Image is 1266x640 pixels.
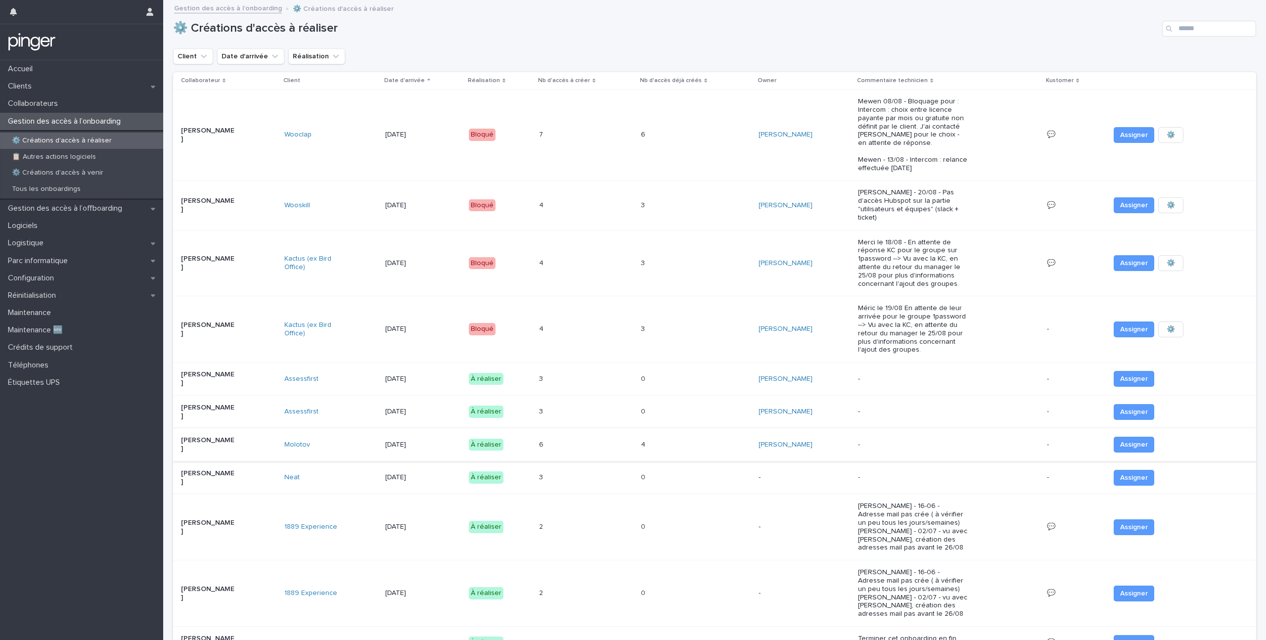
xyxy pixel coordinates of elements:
[4,169,111,177] p: ⚙️ Créations d'accès à venir
[539,199,545,210] p: 4
[4,82,40,91] p: Clients
[4,204,130,213] p: Gestion des accès à l’offboarding
[1158,255,1183,271] button: ⚙️
[4,137,120,145] p: ⚙️ Créations d'accès à réaliser
[1158,127,1183,143] button: ⚙️
[284,131,312,139] a: Wooclap
[284,408,318,416] a: Assessfirst
[1120,473,1148,483] span: Assigner
[385,523,440,531] p: [DATE]
[1114,197,1154,213] button: Assigner
[469,129,496,141] div: Bloqué
[1047,471,1051,482] p: -
[1120,440,1148,450] span: Assigner
[1114,127,1154,143] button: Assigner
[539,439,545,449] p: 6
[181,75,220,86] p: Collaborateur
[468,75,500,86] p: Réalisation
[469,257,496,270] div: Bloqué
[1167,130,1175,140] span: ⚙️
[284,589,337,597] a: 1889 Experience
[641,373,647,383] p: 0
[385,589,440,597] p: [DATE]
[173,21,1158,36] h1: ⚙️ Créations d'accès à réaliser
[173,48,213,64] button: Client
[641,257,647,268] p: 3
[181,370,236,387] p: [PERSON_NAME]
[1120,407,1148,417] span: Assigner
[641,471,647,482] p: 0
[858,375,968,383] p: -
[469,323,496,335] div: Bloqué
[385,473,440,482] p: [DATE]
[469,199,496,212] div: Bloqué
[4,238,51,248] p: Logistique
[385,441,440,449] p: [DATE]
[469,406,503,418] div: À réaliser
[538,75,590,86] p: Nb d'accès à créer
[1158,321,1183,337] button: ⚙️
[1114,519,1154,535] button: Assigner
[1047,590,1055,596] a: 💬
[539,129,545,139] p: 7
[858,238,968,288] p: Merci le 18/08 - En attente de réponse KC pour le groupe sur 1password --> Vu avec la KC, en atte...
[858,473,968,482] p: -
[1047,323,1051,333] p: -
[181,404,236,420] p: [PERSON_NAME]
[1114,470,1154,486] button: Assigner
[284,473,300,482] a: Neat
[173,90,1256,181] tr: [PERSON_NAME]Wooclap [DATE]Bloqué77 66 [PERSON_NAME] Mewen 08/08 - Bloquage pour : Intercom : cho...
[1047,523,1055,530] a: 💬
[759,201,813,210] a: [PERSON_NAME]
[8,32,56,52] img: mTgBEunGTSyRkCgitkcU
[1162,21,1256,37] input: Search
[858,97,968,172] p: Mewen 08/08 - Bloquage pour : Intercom : choix entre licence payante par mois ou gratuite non déf...
[641,406,647,416] p: 0
[858,441,968,449] p: -
[385,259,440,268] p: [DATE]
[1158,197,1183,213] button: ⚙️
[1114,404,1154,420] button: Assigner
[758,75,776,86] p: Owner
[288,48,345,64] button: Réalisation
[4,291,64,300] p: Réinitialisation
[858,568,968,618] p: [PERSON_NAME] - 16-06 - Adresse mail pas crée ( à vérifier un peu tous les jours/semaines) [PERSO...
[4,343,81,352] p: Crédits de support
[284,523,337,531] a: 1889 Experience
[1114,255,1154,271] button: Assigner
[173,560,1256,627] tr: [PERSON_NAME]1889 Experience [DATE]À réaliser22 00 -[PERSON_NAME] - 16-06 - Adresse mail pas crée...
[857,75,928,86] p: Commentaire technicien
[641,521,647,531] p: 0
[469,521,503,533] div: À réaliser
[4,117,129,126] p: Gestion des accès à l’onboarding
[173,428,1256,461] tr: [PERSON_NAME]Molotov [DATE]À réaliser66 44 [PERSON_NAME] --- Assigner
[284,321,339,338] a: Kactus (ex Bird Office)
[385,375,440,383] p: [DATE]
[173,181,1256,230] tr: [PERSON_NAME]Wooskill [DATE]Bloqué44 33 [PERSON_NAME] [PERSON_NAME] - 20/08 - Pas d'accès Hubspot...
[759,375,813,383] a: [PERSON_NAME]
[181,436,236,453] p: [PERSON_NAME]
[539,521,545,531] p: 2
[173,494,1256,560] tr: [PERSON_NAME]1889 Experience [DATE]À réaliser22 00 -[PERSON_NAME] - 16-06 - Adresse mail pas crée...
[469,373,503,385] div: À réaliser
[641,323,647,333] p: 3
[4,361,56,370] p: Téléphones
[181,585,236,602] p: [PERSON_NAME]
[385,408,440,416] p: [DATE]
[284,375,318,383] a: Assessfirst
[1120,589,1148,598] span: Assigner
[173,363,1256,396] tr: [PERSON_NAME]Assessfirst [DATE]À réaliser33 00 [PERSON_NAME] --- Assigner
[4,185,89,193] p: Tous les onboardings
[858,408,968,416] p: -
[641,587,647,597] p: 0
[181,255,236,272] p: [PERSON_NAME]
[181,127,236,143] p: [PERSON_NAME]
[4,378,68,387] p: Étiquettes UPS
[759,259,813,268] a: [PERSON_NAME]
[759,325,813,333] a: [PERSON_NAME]
[284,201,310,210] a: Wooskill
[385,325,440,333] p: [DATE]
[4,308,59,318] p: Maintenance
[173,296,1256,363] tr: [PERSON_NAME]Kactus (ex Bird Office) [DATE]Bloqué44 33 [PERSON_NAME] Méric le 19/08 En attente de...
